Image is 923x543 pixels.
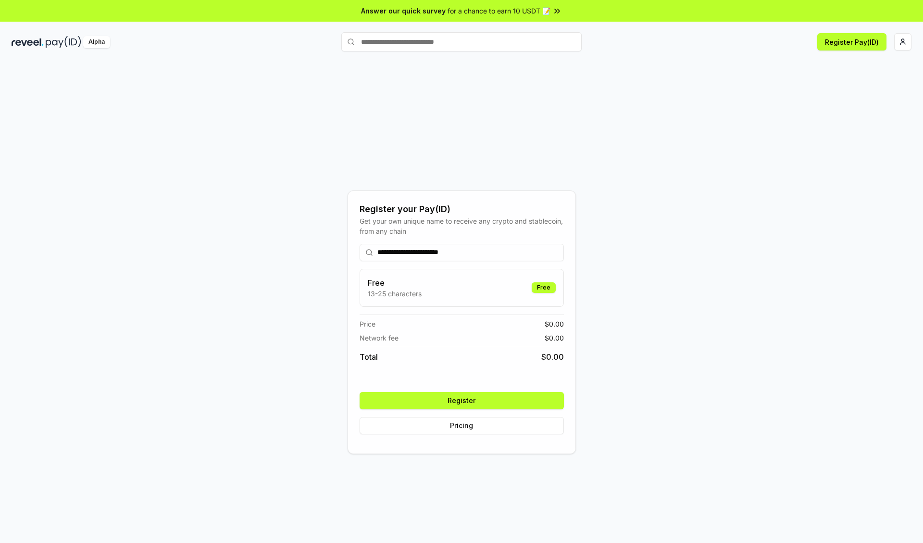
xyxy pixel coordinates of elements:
[532,282,556,293] div: Free
[360,319,375,329] span: Price
[360,216,564,236] div: Get your own unique name to receive any crypto and stablecoin, from any chain
[360,351,378,363] span: Total
[361,6,446,16] span: Answer our quick survey
[541,351,564,363] span: $ 0.00
[368,277,422,289] h3: Free
[12,36,44,48] img: reveel_dark
[83,36,110,48] div: Alpha
[545,333,564,343] span: $ 0.00
[545,319,564,329] span: $ 0.00
[360,202,564,216] div: Register your Pay(ID)
[817,33,886,51] button: Register Pay(ID)
[368,289,422,299] p: 13-25 characters
[360,333,399,343] span: Network fee
[360,417,564,434] button: Pricing
[46,36,81,48] img: pay_id
[448,6,550,16] span: for a chance to earn 10 USDT 📝
[360,392,564,409] button: Register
